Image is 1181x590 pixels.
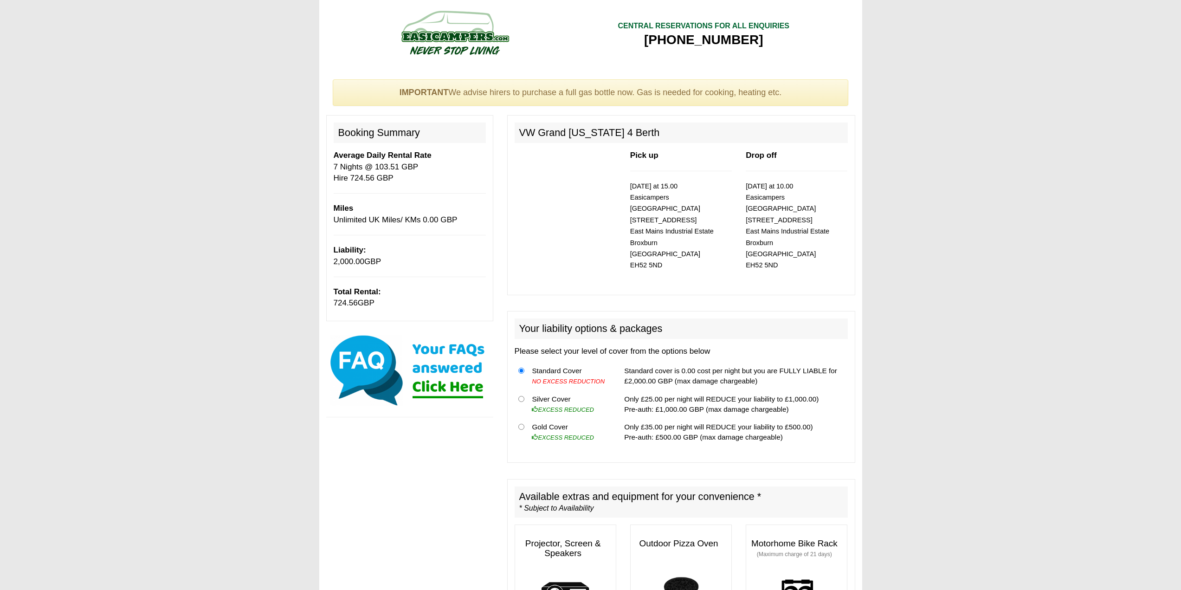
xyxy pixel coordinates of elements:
h2: Booking Summary [334,123,486,143]
b: Drop off [746,151,776,160]
h3: Motorhome Bike Rack [746,534,847,563]
p: Please select your level of cover from the options below [515,346,848,357]
td: Gold Cover [528,418,611,446]
h2: VW Grand [US_STATE] 4 Berth [515,123,848,143]
div: We advise hirers to purchase a full gas bottle now. Gas is needed for cooking, heating etc. [333,79,849,106]
i: EXCESS REDUCED [532,406,594,413]
strong: IMPORTANT [400,88,449,97]
h2: Available extras and equipment for your convenience * [515,486,848,518]
p: 7 Nights @ 103.51 GBP Hire 724.56 GBP [334,150,486,184]
i: * Subject to Availability [519,504,594,512]
small: [DATE] at 10.00 Easicampers [GEOGRAPHIC_DATA] [STREET_ADDRESS] East Mains Industrial Estate Broxb... [746,182,829,269]
div: [PHONE_NUMBER] [618,32,789,48]
b: Miles [334,204,354,213]
small: (Maximum charge of 21 days) [757,551,832,558]
b: Liability: [334,246,366,254]
img: Click here for our most common FAQs [326,333,493,408]
td: Silver Cover [528,390,611,418]
b: Total Rental: [334,287,381,296]
p: GBP [334,286,486,309]
div: CENTRAL RESERVATIONS FOR ALL ENQUIRIES [618,21,789,32]
h3: Projector, Screen & Speakers [515,534,616,563]
td: Standard Cover [528,362,611,390]
p: GBP [334,245,486,267]
i: EXCESS REDUCED [532,434,594,441]
b: Average Daily Rental Rate [334,151,432,160]
span: 724.56 [334,298,358,307]
h2: Your liability options & packages [515,318,848,339]
i: NO EXCESS REDUCTION [532,378,605,385]
img: campers-checkout-logo.png [367,7,543,58]
td: Only £25.00 per night will REDUCE your liability to £1,000.00) Pre-auth: £1,000.00 GBP (max damag... [620,390,847,418]
b: Pick up [630,151,658,160]
p: Unlimited UK Miles/ KMs 0.00 GBP [334,203,486,226]
td: Standard cover is 0.00 cost per night but you are FULLY LIABLE for £2,000.00 GBP (max damage char... [620,362,847,390]
small: [DATE] at 15.00 Easicampers [GEOGRAPHIC_DATA] [STREET_ADDRESS] East Mains Industrial Estate Broxb... [630,182,714,269]
span: 2,000.00 [334,257,365,266]
h3: Outdoor Pizza Oven [631,534,731,553]
td: Only £35.00 per night will REDUCE your liability to £500.00) Pre-auth: £500.00 GBP (max damage ch... [620,418,847,446]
